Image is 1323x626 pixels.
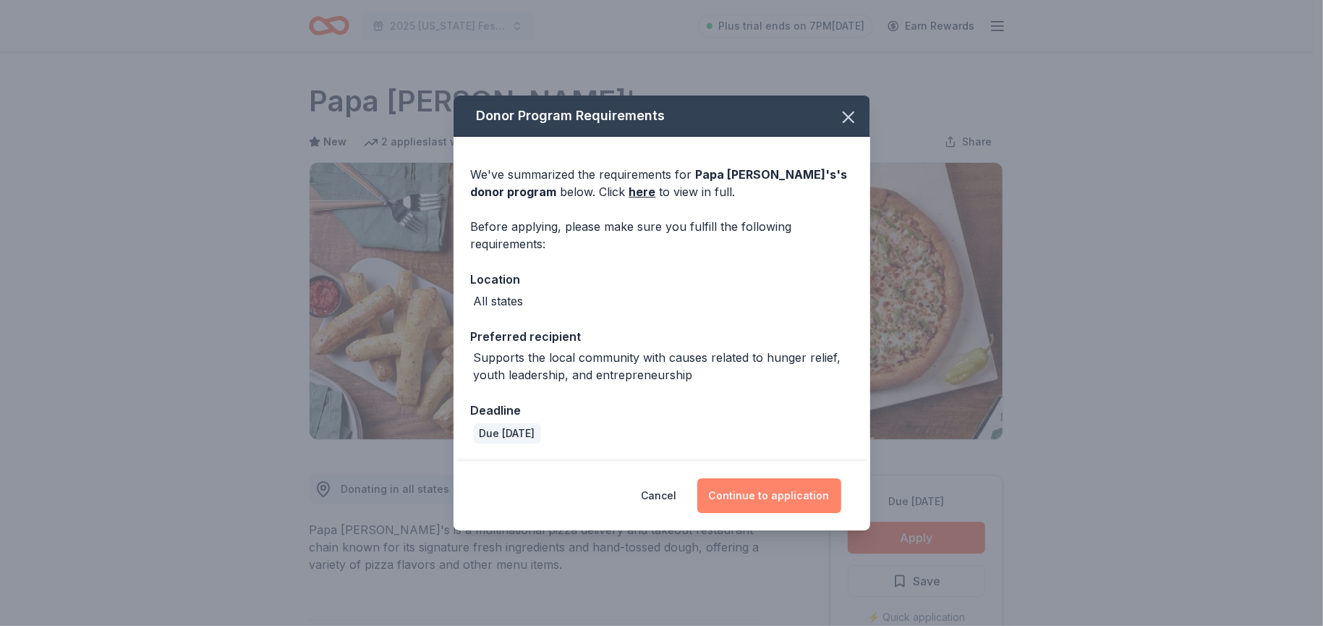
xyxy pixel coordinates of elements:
div: Preferred recipient [471,327,853,346]
div: Before applying, please make sure you fulfill the following requirements: [471,218,853,253]
div: All states [474,292,524,310]
button: Continue to application [697,478,841,513]
div: We've summarized the requirements for below. Click to view in full. [471,166,853,200]
div: Donor Program Requirements [454,96,870,137]
button: Cancel [642,478,677,513]
div: Location [471,270,853,289]
a: here [629,183,656,200]
div: Due [DATE] [474,423,541,444]
div: Deadline [471,401,853,420]
div: Supports the local community with causes related to hunger relief, youth leadership, and entrepre... [474,349,853,384]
